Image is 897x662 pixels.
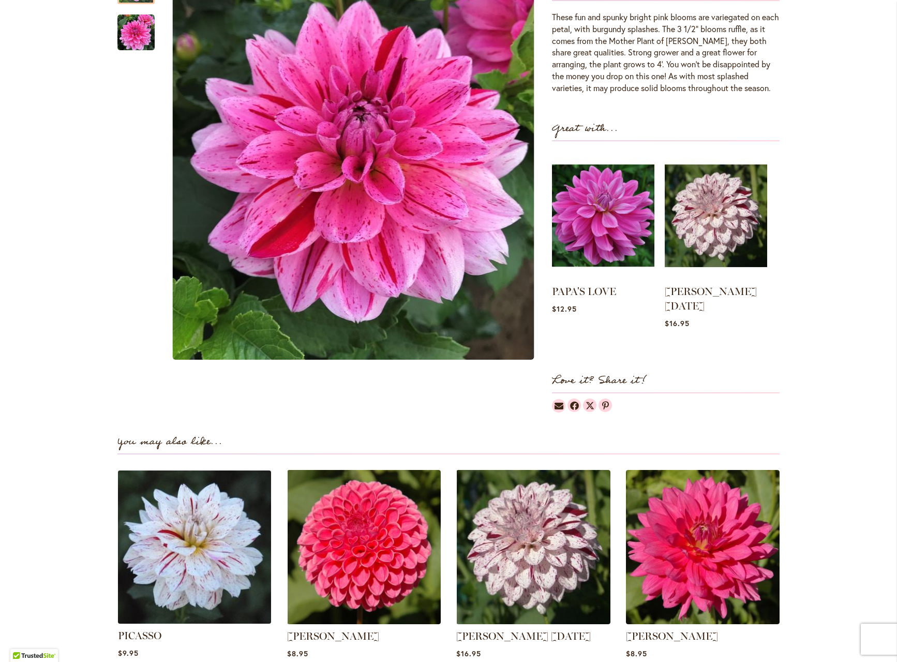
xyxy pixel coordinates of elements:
a: [PERSON_NAME] [626,630,718,642]
a: [PERSON_NAME] [DATE] [665,285,757,312]
a: [PERSON_NAME] [287,630,379,642]
img: REBECCA LYNN [287,470,441,624]
a: JENNA [626,616,780,626]
a: REBECCA LYNN [287,616,441,626]
span: $9.95 [118,648,139,658]
a: Dahlias on Twitter [583,399,596,412]
img: HULIN'S CARNIVAL [665,152,767,280]
div: These fun and spunky bright pink blooms are variegated on each petal, with burgundy splashes. The... [552,11,780,94]
strong: You may also like... [117,433,222,450]
iframe: Launch Accessibility Center [8,625,37,654]
strong: Love it? Share it! [552,372,647,389]
span: $8.95 [626,649,647,658]
a: PICASSO [118,616,271,626]
a: Dahlias on Pinterest [599,399,612,412]
img: CHA CHING [117,14,155,51]
span: $8.95 [287,649,308,658]
span: $16.95 [456,649,481,658]
div: CHA CHING [117,4,155,50]
img: JENNA [626,470,780,624]
a: PICASSO [118,629,161,642]
a: [PERSON_NAME] [DATE] [456,630,591,642]
strong: Great with... [552,120,618,137]
span: $16.95 [665,318,690,328]
span: $12.95 [552,304,577,314]
a: HULIN'S CARNIVAL [456,616,610,626]
img: PICASSO [114,467,275,627]
img: HULIN'S CARNIVAL [456,470,610,624]
a: Dahlias on Facebook [567,399,581,412]
img: PAPA'S LOVE [552,152,654,280]
a: PAPA'S LOVE [552,285,616,298]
